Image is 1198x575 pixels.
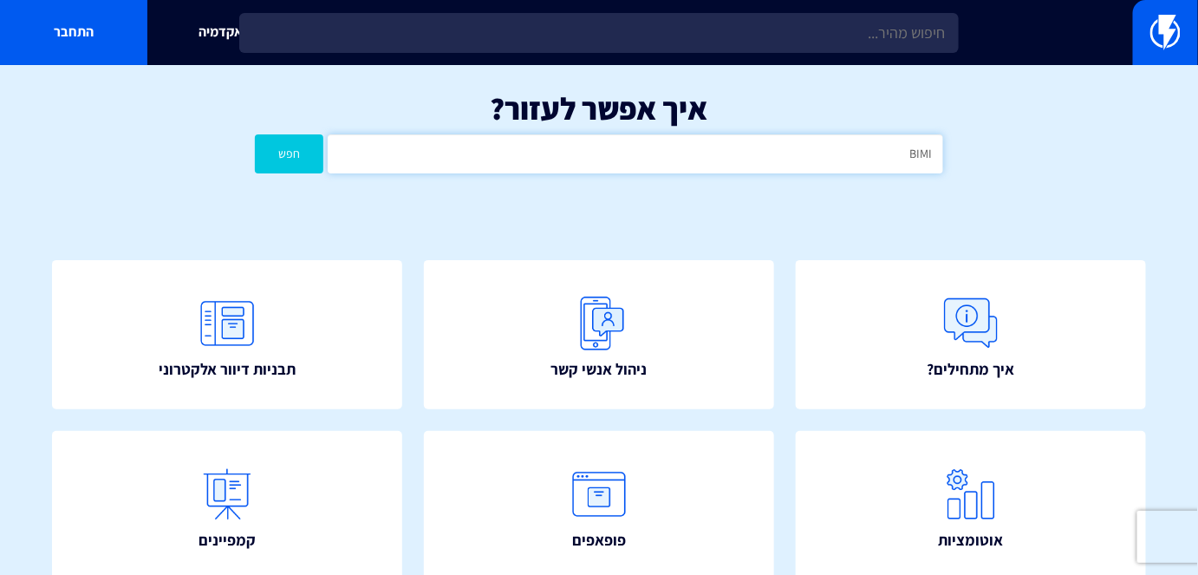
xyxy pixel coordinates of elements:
a: ניהול אנשי קשר [424,260,774,409]
h1: איך אפשר לעזור? [26,91,1172,126]
span: פופאפים [572,529,626,552]
span: איך מתחילים? [928,358,1015,381]
input: חיפוש מהיר... [239,13,958,53]
input: חיפוש [328,134,942,173]
a: איך מתחילים? [796,260,1146,409]
span: תבניות דיוור אלקטרוני [159,358,296,381]
span: ניהול אנשי קשר [551,358,648,381]
button: חפש [255,134,323,173]
a: תבניות דיוור אלקטרוני [52,260,402,409]
span: קמפיינים [199,529,256,552]
span: אוטומציות [939,529,1004,552]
